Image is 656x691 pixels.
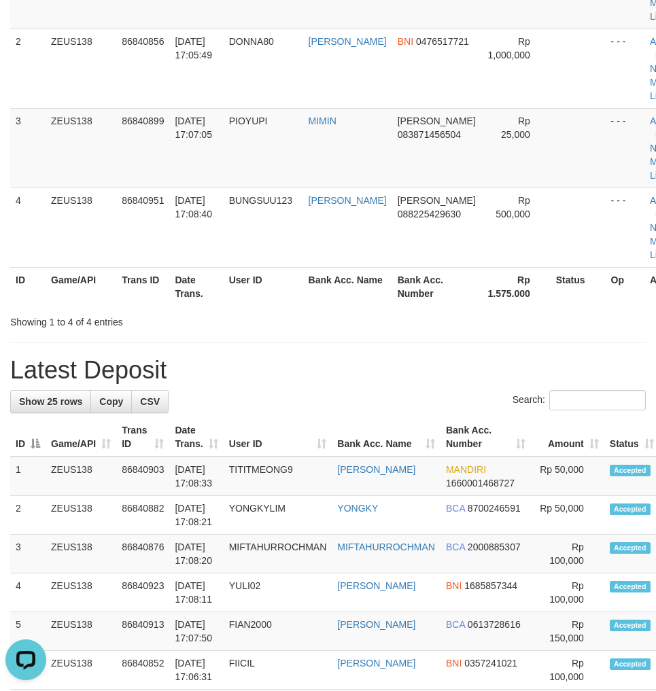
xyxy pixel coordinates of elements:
[398,129,461,140] span: Copy 083871456504 to clipboard
[337,580,415,591] a: [PERSON_NAME]
[606,29,644,108] td: - - -
[116,573,169,612] td: 86840923
[10,310,263,329] div: Showing 1 to 4 of 4 entries
[10,612,46,651] td: 5
[483,267,551,306] th: Rp 1.575.000
[464,580,517,591] span: Copy 1685857344 to clipboard
[392,267,483,306] th: Bank Acc. Number
[169,651,223,690] td: [DATE] 17:06:31
[224,651,332,690] td: FIICIL
[46,457,116,496] td: ZEUS138
[122,36,164,47] span: 86840856
[224,457,332,496] td: TITITMEONG9
[122,116,164,126] span: 86840899
[10,29,46,108] td: 2
[309,36,387,47] a: [PERSON_NAME]
[46,651,116,690] td: ZEUS138
[610,620,651,631] span: Accepted
[531,573,604,612] td: Rp 100,000
[337,503,378,514] a: YONGKY
[46,108,116,188] td: ZEUS138
[446,464,486,475] span: MANDIRI
[169,267,223,306] th: Date Trans.
[337,542,435,552] a: MIFTAHURROCHMAN
[175,36,212,60] span: [DATE] 17:05:49
[468,542,521,552] span: Copy 2000885307 to clipboard
[488,36,530,60] span: Rp 1,000,000
[398,116,476,126] span: [PERSON_NAME]
[10,496,46,535] td: 2
[169,457,223,496] td: [DATE] 17:08:33
[224,418,332,457] th: User ID: activate to sort column ascending
[398,209,461,219] span: Copy 088225429630 to clipboard
[337,464,415,475] a: [PERSON_NAME]
[10,108,46,188] td: 3
[224,267,303,306] th: User ID
[46,496,116,535] td: ZEUS138
[531,612,604,651] td: Rp 150,000
[90,390,132,413] a: Copy
[416,36,469,47] span: Copy 0476517721 to clipboard
[10,418,46,457] th: ID: activate to sort column descending
[610,658,651,670] span: Accepted
[441,418,531,457] th: Bank Acc. Number: activate to sort column ascending
[116,651,169,690] td: 86840852
[496,195,530,219] span: Rp 500,000
[606,108,644,188] td: - - -
[468,503,521,514] span: Copy 8700246591 to clipboard
[501,116,530,140] span: Rp 25,000
[46,29,116,108] td: ZEUS138
[99,396,123,407] span: Copy
[175,116,212,140] span: [DATE] 17:07:05
[224,496,332,535] td: YONGKYLIM
[169,573,223,612] td: [DATE] 17:08:11
[398,36,413,47] span: BNI
[46,267,116,306] th: Game/API
[446,658,462,669] span: BNI
[464,658,517,669] span: Copy 0357241021 to clipboard
[224,573,332,612] td: YULI02
[46,573,116,612] td: ZEUS138
[169,612,223,651] td: [DATE] 17:07:50
[531,651,604,690] td: Rp 100,000
[10,573,46,612] td: 4
[169,535,223,573] td: [DATE] 17:08:20
[224,535,332,573] td: MIFTAHURROCHMAN
[531,496,604,535] td: Rp 50,000
[46,535,116,573] td: ZEUS138
[337,658,415,669] a: [PERSON_NAME]
[229,195,292,206] span: BUNGSUU123
[116,612,169,651] td: 86840913
[169,418,223,457] th: Date Trans.: activate to sort column ascending
[46,612,116,651] td: ZEUS138
[513,390,646,410] label: Search:
[446,478,515,489] span: Copy 1660001468727 to clipboard
[10,390,91,413] a: Show 25 rows
[446,542,465,552] span: BCA
[303,267,392,306] th: Bank Acc. Name
[46,418,116,457] th: Game/API: activate to sort column ascending
[10,188,46,267] td: 4
[531,535,604,573] td: Rp 100,000
[446,580,462,591] span: BNI
[446,619,465,630] span: BCA
[224,612,332,651] td: FIAN2000
[332,418,441,457] th: Bank Acc. Name: activate to sort column ascending
[610,542,651,554] span: Accepted
[309,116,336,126] a: MIMIN
[229,116,268,126] span: PIOYUPI
[131,390,169,413] a: CSV
[10,357,646,384] h1: Latest Deposit
[610,465,651,476] span: Accepted
[337,619,415,630] a: [PERSON_NAME]
[19,396,82,407] span: Show 25 rows
[116,457,169,496] td: 86840903
[606,267,644,306] th: Op
[549,390,646,410] input: Search:
[610,581,651,592] span: Accepted
[5,5,46,46] button: Open LiveChat chat widget
[531,418,604,457] th: Amount: activate to sort column ascending
[446,503,465,514] span: BCA
[10,457,46,496] td: 1
[116,535,169,573] td: 86840876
